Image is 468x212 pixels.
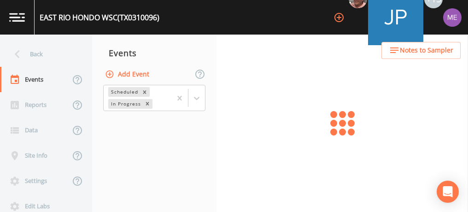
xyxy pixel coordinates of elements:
[437,181,459,203] div: Open Intercom Messenger
[381,42,461,59] button: Notes to Sampler
[92,41,216,65] div: Events
[140,87,150,97] div: Remove Scheduled
[9,13,25,22] img: logo
[443,8,462,27] img: d4d65db7c401dd99d63b7ad86343d265
[400,45,453,56] span: Notes to Sampler
[108,87,140,97] div: Scheduled
[142,99,152,109] div: Remove In Progress
[40,12,159,23] div: EAST RIO HONDO WSC (TX0310096)
[103,66,153,83] button: Add Event
[108,99,142,109] div: In Progress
